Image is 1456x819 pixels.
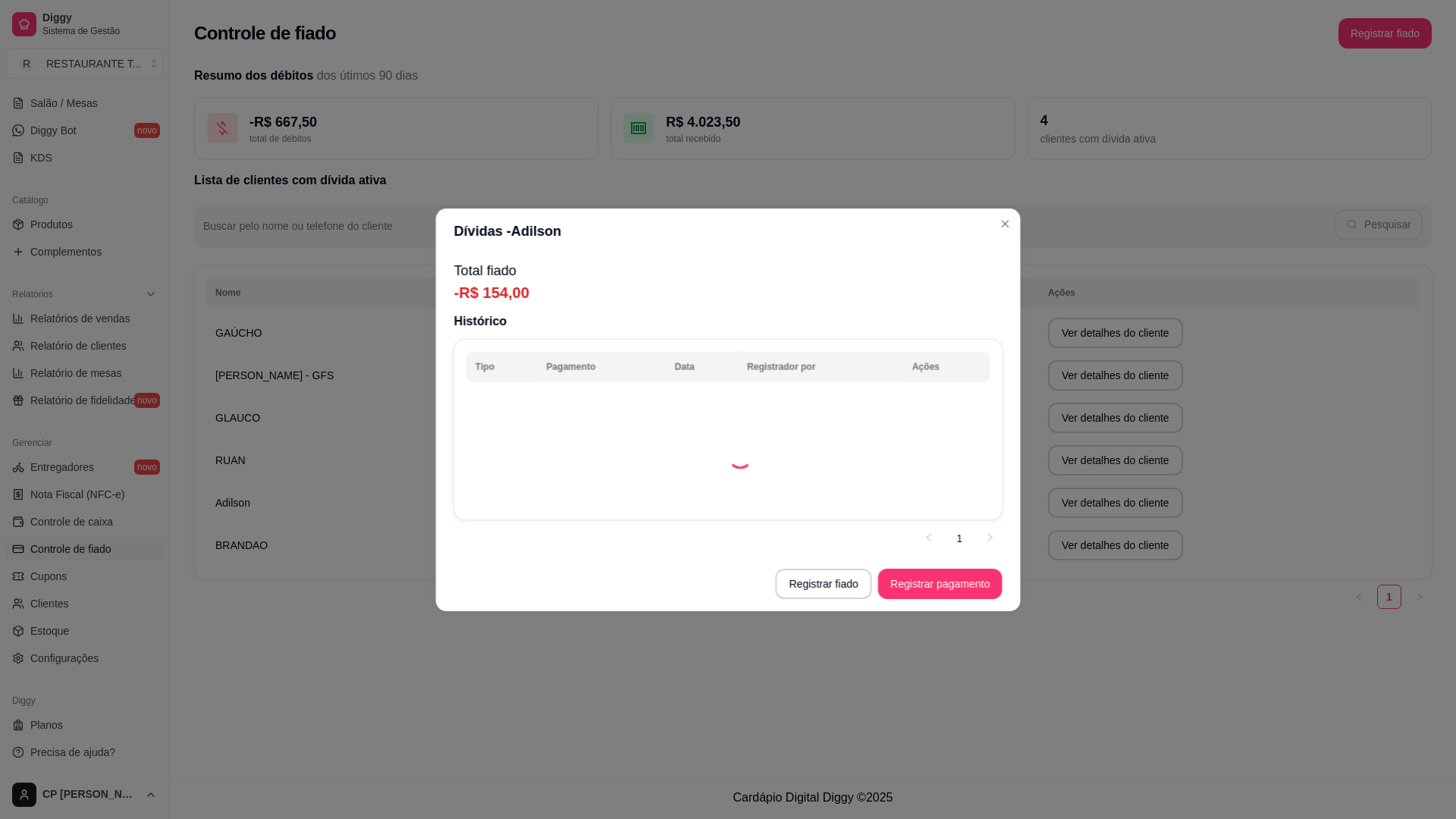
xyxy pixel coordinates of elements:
button: right [977,526,1002,550]
a: 1 [948,526,971,549]
th: Registrador por [738,351,903,381]
div: Loading [728,444,752,469]
span: right [985,533,994,542]
p: Histórico [454,312,1003,330]
th: Pagamento [537,351,665,381]
button: Registrar fiado [775,568,872,598]
p: -R$ 154,00 [454,281,1003,303]
button: left [917,526,941,550]
th: Ações [903,351,990,381]
li: Previous Page [917,526,941,550]
span: left [924,533,934,542]
li: 1 [947,526,971,550]
button: Close [993,211,1017,235]
button: Registrar pagamento [878,568,1002,598]
header: Dívidas - Adilson [436,208,1021,253]
li: Next Page [977,526,1002,550]
p: Total fiado [454,260,1003,281]
th: Tipo [466,351,538,381]
th: Data [666,351,738,381]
